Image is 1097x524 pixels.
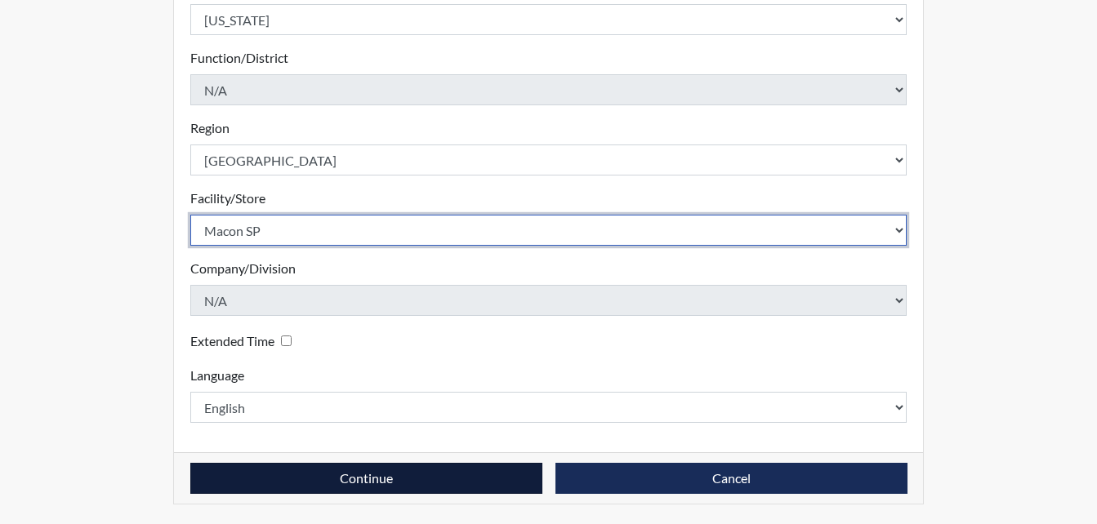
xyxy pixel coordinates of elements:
[190,331,274,351] label: Extended Time
[190,366,244,385] label: Language
[555,463,907,494] button: Cancel
[190,118,230,138] label: Region
[190,189,265,208] label: Facility/Store
[190,329,298,353] div: Checking this box will provide the interviewee with an accomodation of extra time to answer each ...
[190,259,296,278] label: Company/Division
[190,48,288,68] label: Function/District
[190,463,542,494] button: Continue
